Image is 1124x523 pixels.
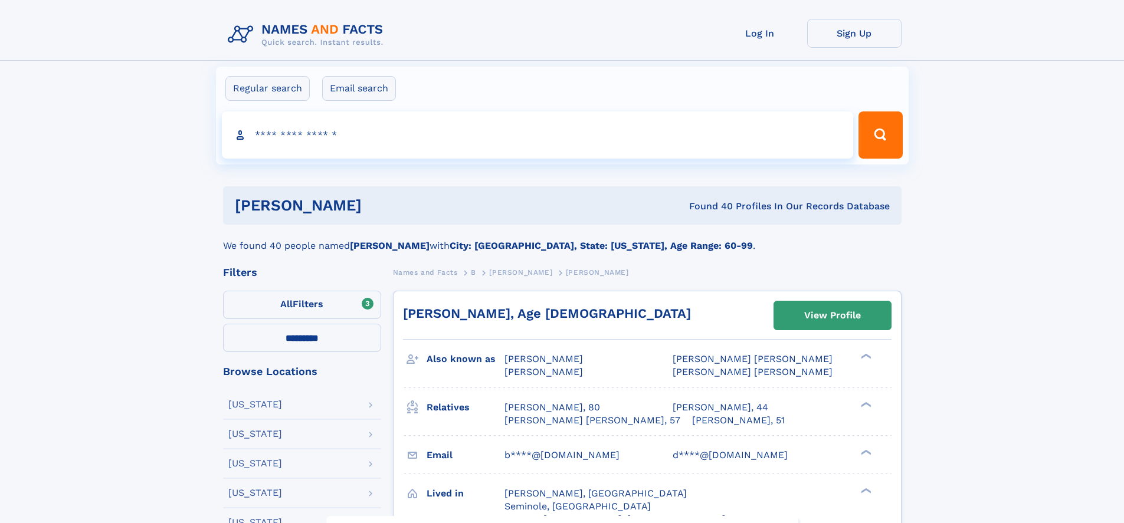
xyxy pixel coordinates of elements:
[504,501,651,512] span: Seminole, [GEOGRAPHIC_DATA]
[504,488,687,499] span: [PERSON_NAME], [GEOGRAPHIC_DATA]
[673,353,833,364] span: [PERSON_NAME] [PERSON_NAME]
[450,240,753,251] b: City: [GEOGRAPHIC_DATA], State: [US_STATE], Age Range: 60-99
[858,448,872,456] div: ❯
[427,445,504,465] h3: Email
[393,265,458,279] a: Names and Facts
[223,291,381,319] label: Filters
[225,76,310,101] label: Regular search
[228,429,282,439] div: [US_STATE]
[504,414,680,427] a: [PERSON_NAME] [PERSON_NAME], 57
[471,268,476,277] span: B
[235,198,526,213] h1: [PERSON_NAME]
[223,19,393,51] img: Logo Names and Facts
[350,240,430,251] b: [PERSON_NAME]
[427,397,504,417] h3: Relatives
[322,76,396,101] label: Email search
[489,265,552,279] a: [PERSON_NAME]
[222,111,854,159] input: search input
[858,486,872,494] div: ❯
[504,401,600,414] a: [PERSON_NAME], 80
[228,459,282,468] div: [US_STATE]
[504,366,583,377] span: [PERSON_NAME]
[858,400,872,408] div: ❯
[713,19,807,48] a: Log In
[471,265,476,279] a: B
[427,483,504,504] h3: Lived in
[858,111,902,159] button: Search Button
[427,349,504,369] h3: Also known as
[692,414,785,427] a: [PERSON_NAME], 51
[223,366,381,377] div: Browse Locations
[673,366,833,377] span: [PERSON_NAME] [PERSON_NAME]
[403,306,691,321] a: [PERSON_NAME], Age [DEMOGRAPHIC_DATA]
[774,301,891,330] a: View Profile
[504,353,583,364] span: [PERSON_NAME]
[223,267,381,278] div: Filters
[280,298,293,310] span: All
[228,400,282,409] div: [US_STATE]
[673,401,768,414] a: [PERSON_NAME], 44
[807,19,902,48] a: Sign Up
[804,302,861,329] div: View Profile
[566,268,629,277] span: [PERSON_NAME]
[525,200,890,213] div: Found 40 Profiles In Our Records Database
[228,488,282,498] div: [US_STATE]
[223,225,902,253] div: We found 40 people named with .
[489,268,552,277] span: [PERSON_NAME]
[858,353,872,360] div: ❯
